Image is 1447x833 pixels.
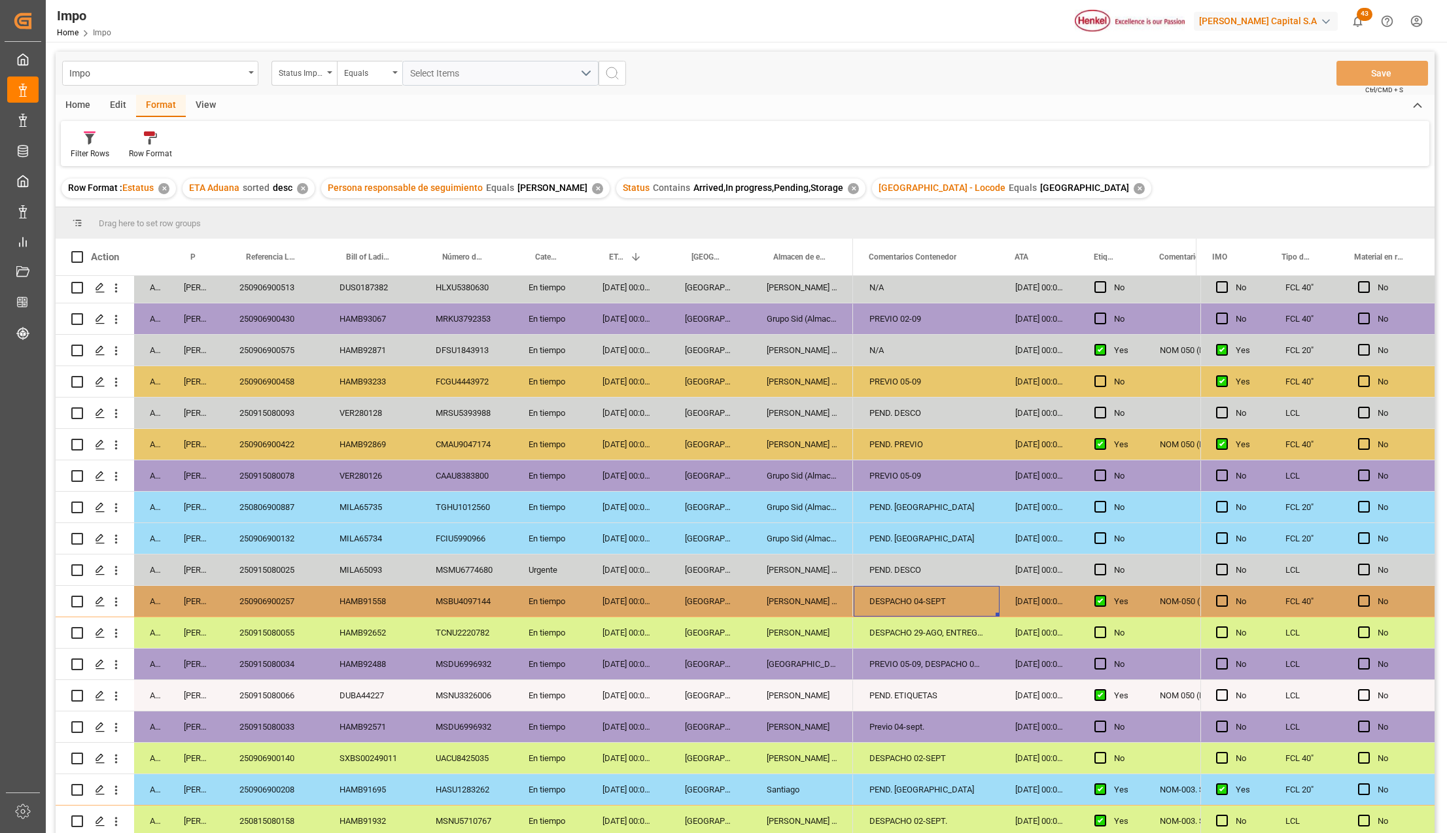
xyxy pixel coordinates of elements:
div: Press SPACE to select this row. [56,743,853,774]
div: [GEOGRAPHIC_DATA] [669,429,751,460]
div: Arrived [134,335,168,365]
div: Press SPACE to select this row. [56,460,853,492]
div: HAMB92869 [324,429,420,460]
div: [PERSON_NAME] Tlalnepantla [751,429,853,460]
div: [DATE] 00:00:00 [1000,492,1079,522]
span: 43 [1357,8,1372,21]
div: CMAU9047174 [420,429,513,460]
div: Press SPACE to select this row. [56,680,853,711]
div: 250906900257 [224,586,324,617]
div: ✕ [592,183,603,194]
span: Estatus [122,182,154,193]
div: En tiempo [513,586,587,617]
div: Status Importación [279,64,323,79]
div: [PERSON_NAME] [168,774,224,805]
div: Press SPACE to select this row. [1200,523,1435,554]
span: [PERSON_NAME] [517,182,587,193]
div: [DATE] 00:00:00 [587,303,669,334]
div: Press SPACE to select this row. [56,335,853,366]
div: [PERSON_NAME] Tlalnepantla [751,335,853,365]
div: 250906900132 [224,523,324,554]
div: Row Format [129,148,172,160]
div: FCL 20" [1270,335,1342,365]
div: [DATE] 00:00:00 [587,586,669,617]
div: [DATE] 00:00:00 [587,366,669,397]
div: LCL [1270,617,1342,648]
div: [GEOGRAPHIC_DATA] [669,617,751,648]
div: En tiempo [513,680,587,711]
span: Ctrl/CMD + S [1365,85,1403,95]
div: [PERSON_NAME] [168,680,224,711]
span: Equals [1009,182,1037,193]
div: Press SPACE to select this row. [1200,335,1435,366]
div: [PERSON_NAME] Tlalnepantla [751,272,853,303]
div: Arrived [134,711,168,742]
div: Press SPACE to select this row. [1200,492,1435,523]
div: FCIU5990966 [420,523,513,554]
div: [PERSON_NAME] Capital S.A [1194,12,1338,31]
div: 250915080034 [224,649,324,679]
div: Equals [344,64,389,79]
div: [DATE] 00:00:00 [1000,429,1079,460]
div: [GEOGRAPHIC_DATA] [669,398,751,428]
div: DFSU1843913 [420,335,513,365]
div: [PERSON_NAME] [168,586,224,617]
div: 250915080078 [224,460,324,491]
div: [DATE] 00:00:00 [587,680,669,711]
div: 250806900887 [224,492,324,522]
div: [PERSON_NAME] [168,523,224,554]
button: Save [1336,61,1428,86]
div: [GEOGRAPHIC_DATA] [669,774,751,805]
div: [DATE] 00:00:00 [1000,554,1079,585]
div: NOM-050 (DIRECCION). SOLICITADAS [1144,586,1275,617]
div: PREVIO 05-09, DESPACHO 06-09 [854,649,1000,679]
div: Action [91,251,119,263]
div: N/A [854,335,1000,365]
div: Press SPACE to select this row. [56,523,853,554]
button: open menu [271,61,337,86]
div: TCNU2220782 [420,617,513,648]
div: MILA65734 [324,523,420,554]
button: Help Center [1372,7,1402,36]
div: [GEOGRAPHIC_DATA] [669,460,751,491]
div: [DATE] 00:00:00 [1000,680,1079,711]
div: HAMB92652 [324,617,420,648]
div: DUBA44227 [324,680,420,711]
div: [DATE] 00:00:00 [587,335,669,365]
div: En tiempo [513,366,587,397]
div: [DATE] 00:00:00 [587,523,669,554]
div: [GEOGRAPHIC_DATA] [669,554,751,585]
div: [DATE] 00:00:00 [1000,366,1079,397]
div: PEND. PREVIO [854,429,1000,460]
div: Press SPACE to select this row. [56,554,853,586]
button: show 43 new notifications [1343,7,1372,36]
div: HAMB93233 [324,366,420,397]
div: Press SPACE to select this row. [1200,272,1435,303]
div: [PERSON_NAME] [751,711,853,742]
div: Press SPACE to select this row. [56,711,853,743]
div: [DATE] 00:00:00 [587,774,669,805]
div: Press SPACE to select this row. [56,272,853,303]
div: [PERSON_NAME] Tlalnepantla [751,366,853,397]
span: Persona responsable de seguimiento [328,182,483,193]
span: Row Format : [68,182,122,193]
div: MSMU6774680 [420,554,513,585]
div: [PERSON_NAME] Tlalnepantla [751,586,853,617]
div: Impo [57,6,111,25]
div: PEND. DESCO [854,398,1000,428]
div: [DATE] 00:00:00 [1000,398,1079,428]
div: 250915080055 [224,617,324,648]
div: Arrived [134,649,168,679]
div: [PERSON_NAME] [168,617,224,648]
div: [GEOGRAPHIC_DATA] [669,743,751,773]
div: [DATE] 00:00:00 [587,398,669,428]
div: NOM 050 (NO CUMPLE CON NOM). SOLICITADAS [1144,429,1275,460]
div: [GEOGRAPHIC_DATA] [669,366,751,397]
div: Arrived [134,743,168,773]
div: DESPACHO 02-SEPT [854,743,1000,773]
div: [PERSON_NAME] [168,711,224,742]
div: PEND. [GEOGRAPHIC_DATA] [854,492,1000,522]
div: Arrived [134,366,168,397]
div: MSBU4097144 [420,586,513,617]
div: Grupo Sid (Almacenaje y Distribucion AVIOR) [751,492,853,522]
